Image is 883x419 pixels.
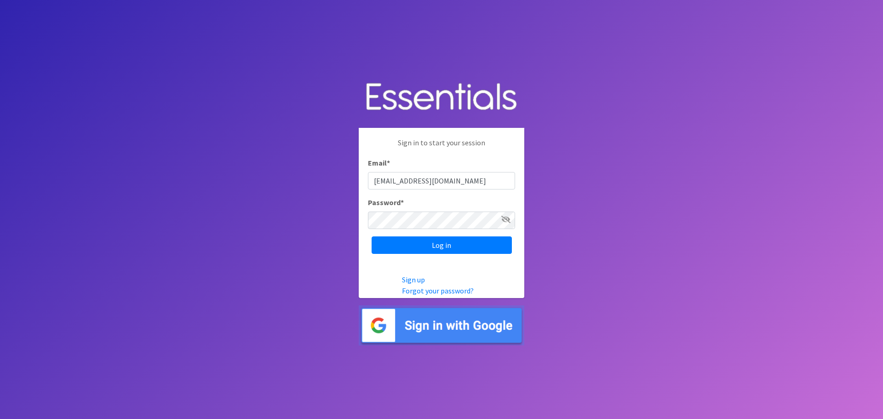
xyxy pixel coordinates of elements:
[387,158,390,167] abbr: required
[401,198,404,207] abbr: required
[368,157,390,168] label: Email
[372,236,512,254] input: Log in
[402,275,425,284] a: Sign up
[368,197,404,208] label: Password
[359,305,524,345] img: Sign in with Google
[368,137,515,157] p: Sign in to start your session
[359,74,524,121] img: Human Essentials
[402,286,474,295] a: Forgot your password?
